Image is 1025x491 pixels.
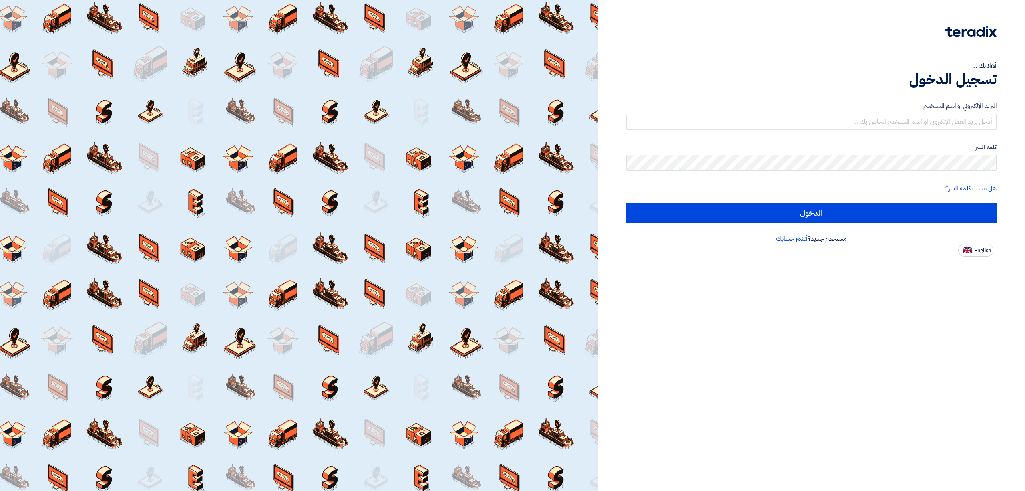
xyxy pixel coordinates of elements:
img: Teradix logo [945,26,997,37]
button: English [958,244,993,257]
div: مستخدم جديد؟ [626,234,997,244]
h1: تسجيل الدخول [626,71,997,88]
input: الدخول [626,203,997,223]
a: أنشئ حسابك [776,234,808,244]
img: en-US.png [963,247,972,253]
span: English [974,248,991,253]
label: كلمة السر [626,143,997,152]
input: أدخل بريد العمل الإلكتروني او اسم المستخدم الخاص بك ... [626,114,997,130]
label: البريد الإلكتروني او اسم المستخدم [626,101,997,111]
a: هل نسيت كلمة السر؟ [945,184,997,193]
div: أهلا بك ... [626,61,997,71]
